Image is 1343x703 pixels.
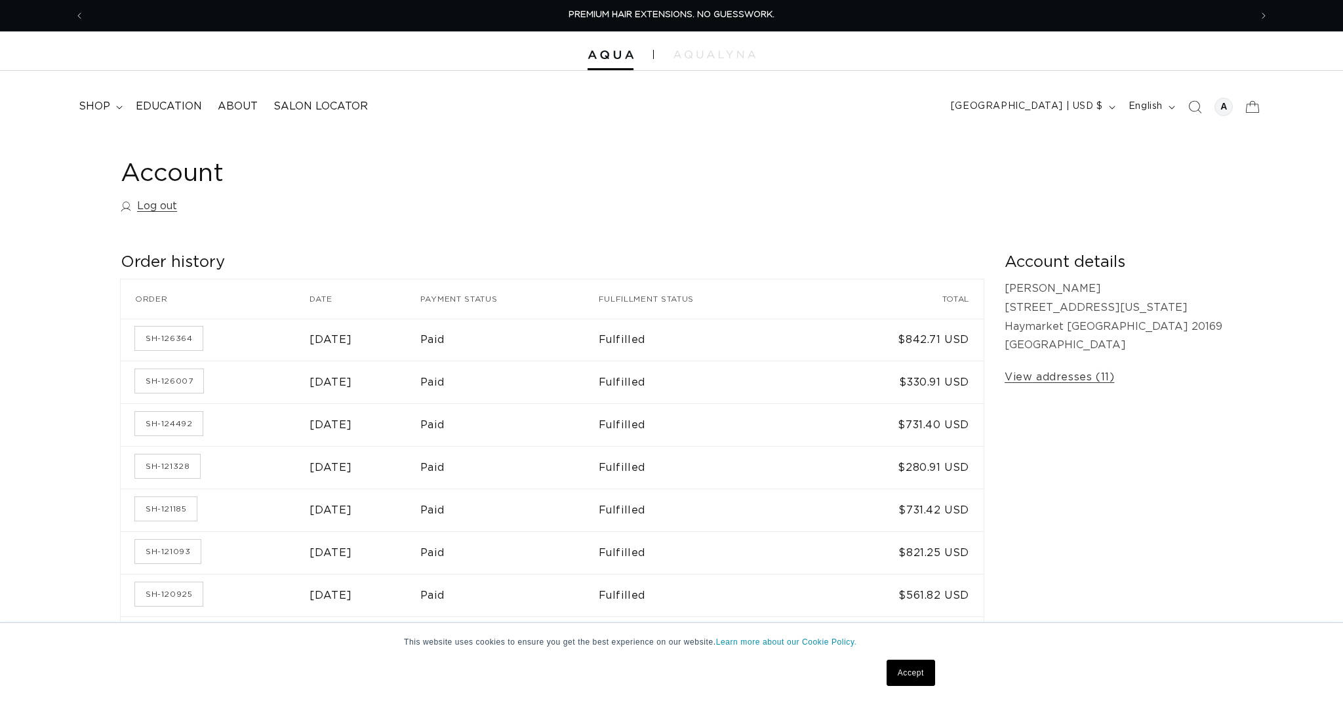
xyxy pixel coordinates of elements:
[420,279,599,319] th: Payment status
[887,660,935,686] a: Accept
[599,279,812,319] th: Fulfillment status
[420,574,599,616] td: Paid
[812,531,984,574] td: $821.25 USD
[135,327,203,350] a: Order number SH-126364
[135,497,197,521] a: Order number SH-121185
[599,319,812,361] td: Fulfilled
[1121,94,1180,119] button: English
[951,100,1103,113] span: [GEOGRAPHIC_DATA] | USD $
[1180,92,1209,121] summary: Search
[1129,100,1163,113] span: English
[310,505,352,515] time: [DATE]
[599,489,812,531] td: Fulfilled
[943,94,1121,119] button: [GEOGRAPHIC_DATA] | USD $
[420,403,599,446] td: Paid
[673,50,755,58] img: aqualyna.com
[599,574,812,616] td: Fulfilled
[812,403,984,446] td: $731.40 USD
[121,158,1222,190] h1: Account
[273,100,368,113] span: Salon Locator
[420,489,599,531] td: Paid
[135,412,203,435] a: Order number SH-124492
[599,361,812,403] td: Fulfilled
[128,92,210,121] a: Education
[420,616,599,659] td: Paid
[599,616,812,659] td: Fulfilled
[1005,279,1222,355] p: [PERSON_NAME] [STREET_ADDRESS][US_STATE] Haymarket [GEOGRAPHIC_DATA] 20169 [GEOGRAPHIC_DATA]
[210,92,266,121] a: About
[599,403,812,446] td: Fulfilled
[420,446,599,489] td: Paid
[135,582,203,606] a: Order number SH-120925
[121,197,177,216] a: Log out
[599,531,812,574] td: Fulfilled
[135,369,203,393] a: Order number SH-126007
[79,100,110,113] span: shop
[218,100,258,113] span: About
[310,420,352,430] time: [DATE]
[121,252,984,273] h2: Order history
[1005,252,1222,273] h2: Account details
[812,616,984,659] td: $333.91 USD
[310,548,352,558] time: [DATE]
[266,92,376,121] a: Salon Locator
[1249,3,1278,28] button: Next announcement
[310,334,352,345] time: [DATE]
[310,279,420,319] th: Date
[812,279,984,319] th: Total
[812,446,984,489] td: $280.91 USD
[588,50,633,60] img: Aqua Hair Extensions
[599,446,812,489] td: Fulfilled
[71,92,128,121] summary: shop
[121,279,310,319] th: Order
[136,100,202,113] span: Education
[404,636,939,648] p: This website uses cookies to ensure you get the best experience on our website.
[812,319,984,361] td: $842.71 USD
[569,10,774,19] span: PREMIUM HAIR EXTENSIONS. NO GUESSWORK.
[135,454,200,478] a: Order number SH-121328
[420,319,599,361] td: Paid
[812,361,984,403] td: $330.91 USD
[65,3,94,28] button: Previous announcement
[135,540,201,563] a: Order number SH-121093
[310,462,352,473] time: [DATE]
[812,574,984,616] td: $561.82 USD
[1005,368,1114,387] a: View addresses (11)
[420,531,599,574] td: Paid
[716,637,857,647] a: Learn more about our Cookie Policy.
[310,377,352,388] time: [DATE]
[812,489,984,531] td: $731.42 USD
[420,361,599,403] td: Paid
[310,590,352,601] time: [DATE]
